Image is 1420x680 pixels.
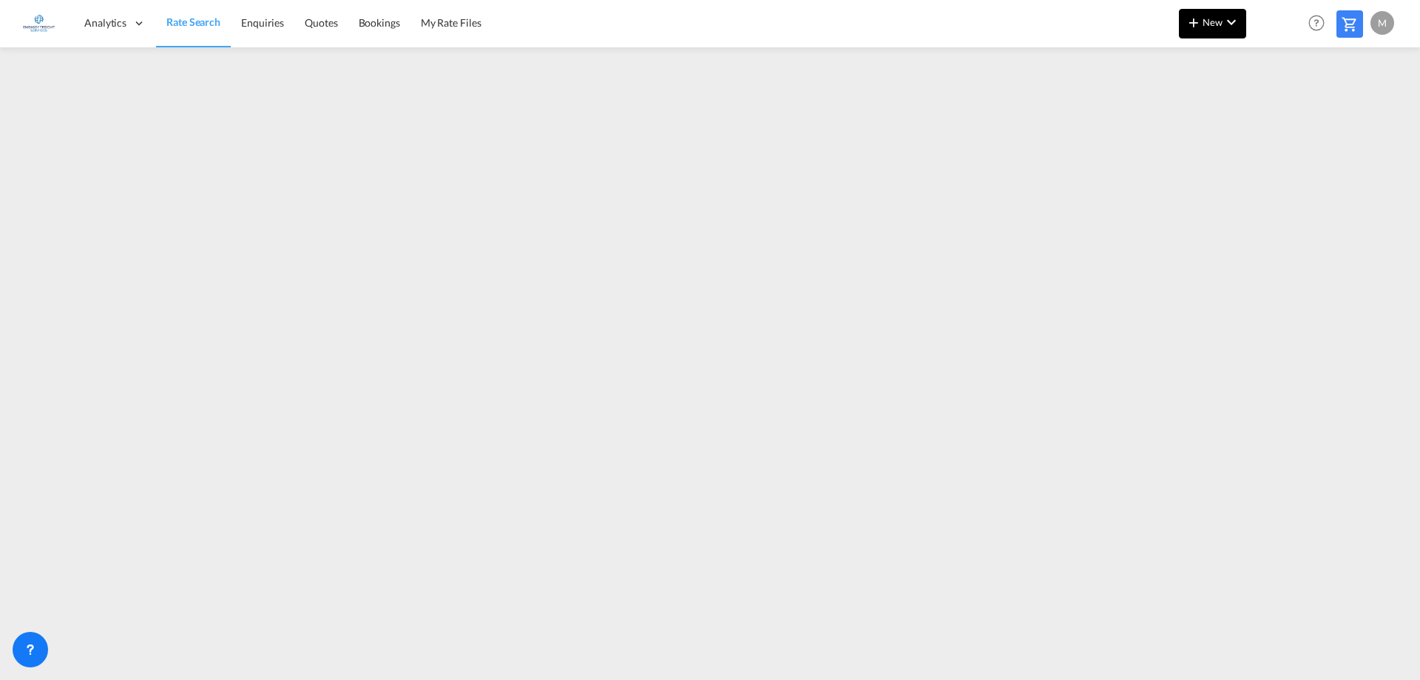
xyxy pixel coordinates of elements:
[1370,11,1394,35] div: M
[241,16,284,29] span: Enquiries
[421,16,481,29] span: My Rate Files
[1179,9,1246,38] button: icon-plus 400-fgNewicon-chevron-down
[359,16,400,29] span: Bookings
[166,16,220,28] span: Rate Search
[1304,10,1329,36] span: Help
[22,7,55,40] img: 6a2c35f0b7c411ef99d84d375d6e7407.jpg
[84,16,126,30] span: Analytics
[1223,13,1240,31] md-icon: icon-chevron-down
[305,16,337,29] span: Quotes
[11,602,63,658] iframe: Chat
[1185,13,1203,31] md-icon: icon-plus 400-fg
[1304,10,1336,37] div: Help
[1185,16,1240,28] span: New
